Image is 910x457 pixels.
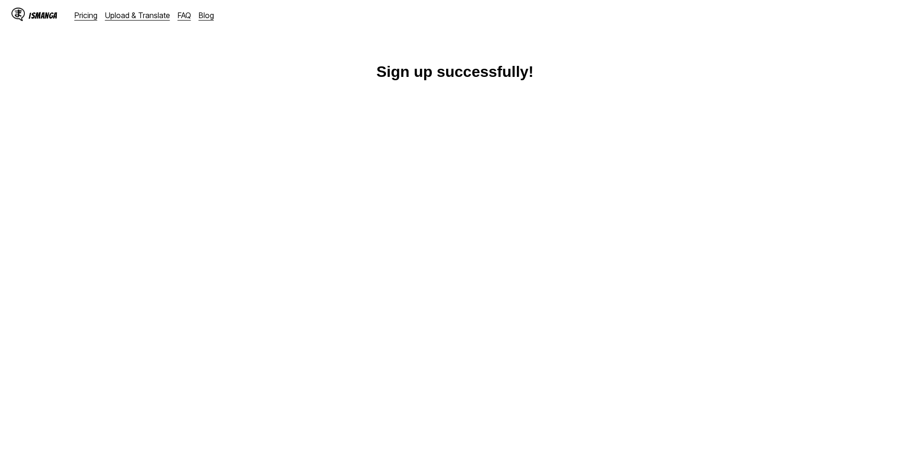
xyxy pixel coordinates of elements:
[105,11,170,20] a: Upload & Translate
[11,8,75,23] a: IsManga LogoIsManga
[178,11,191,20] a: FAQ
[199,11,214,20] a: Blog
[11,8,25,21] img: IsManga Logo
[75,11,97,20] a: Pricing
[29,11,57,20] div: IsManga
[376,63,534,81] h1: Sign up successfully!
